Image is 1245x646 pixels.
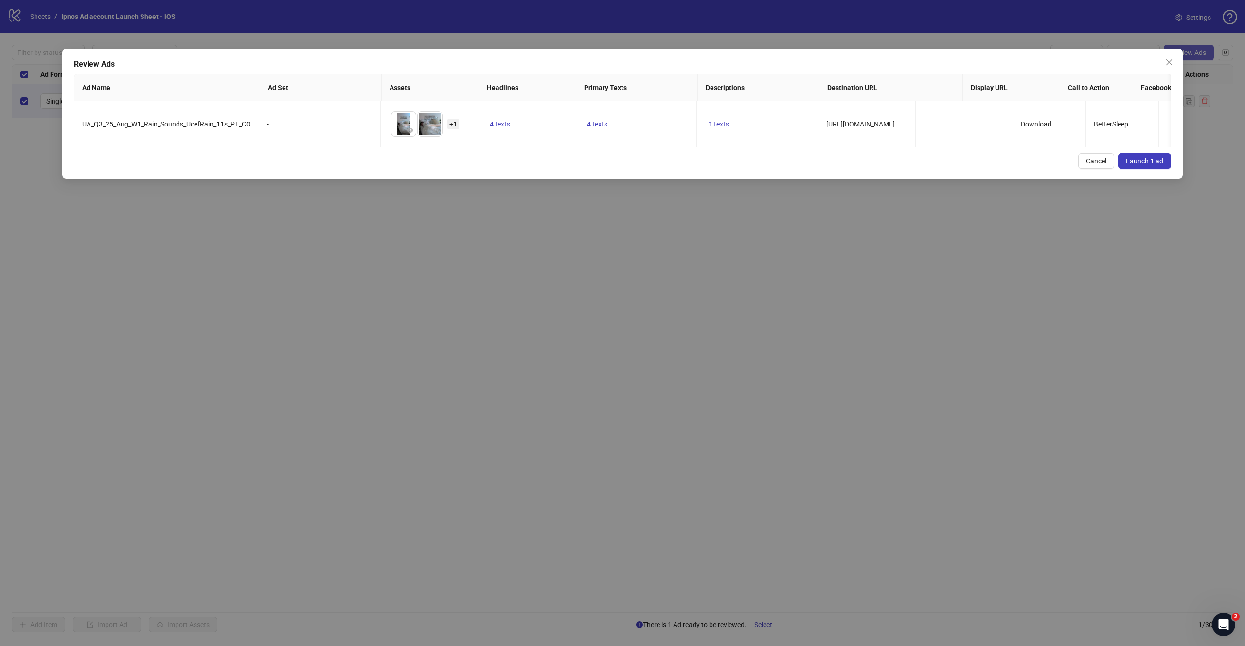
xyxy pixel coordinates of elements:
[74,58,1171,70] div: Review Ads
[407,127,413,134] span: eye
[382,74,479,101] th: Assets
[267,119,373,129] div: -
[587,120,607,128] span: 4 texts
[705,118,733,130] button: 1 texts
[418,112,442,136] img: Asset 2
[391,112,416,136] img: Asset 1
[963,74,1060,101] th: Display URL
[819,74,963,101] th: Destination URL
[1060,74,1133,101] th: Call to Action
[1212,613,1235,636] iframe: Intercom live chat
[1232,613,1240,621] span: 2
[82,120,251,128] span: UA_Q3_25_Aug_W1_Rain_Sounds_UcefRain_11s_PT_CO
[1118,153,1171,169] button: Launch 1 ad
[430,125,442,136] button: Preview
[1086,157,1106,165] span: Cancel
[490,120,510,128] span: 4 texts
[74,74,260,101] th: Ad Name
[1165,58,1173,66] span: close
[576,74,698,101] th: Primary Texts
[260,74,382,101] th: Ad Set
[583,118,611,130] button: 4 texts
[826,120,895,128] span: [URL][DOMAIN_NAME]
[709,120,729,128] span: 1 texts
[433,127,440,134] span: eye
[1126,157,1163,165] span: Launch 1 ad
[1161,54,1177,70] button: Close
[404,125,416,136] button: Preview
[1094,119,1151,129] div: BetterSleep
[479,74,576,101] th: Headlines
[698,74,819,101] th: Descriptions
[1021,120,1051,128] span: Download
[1133,74,1206,101] th: Facebook Page
[486,118,514,130] button: 4 texts
[447,119,459,129] span: + 1
[1078,153,1114,169] button: Cancel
